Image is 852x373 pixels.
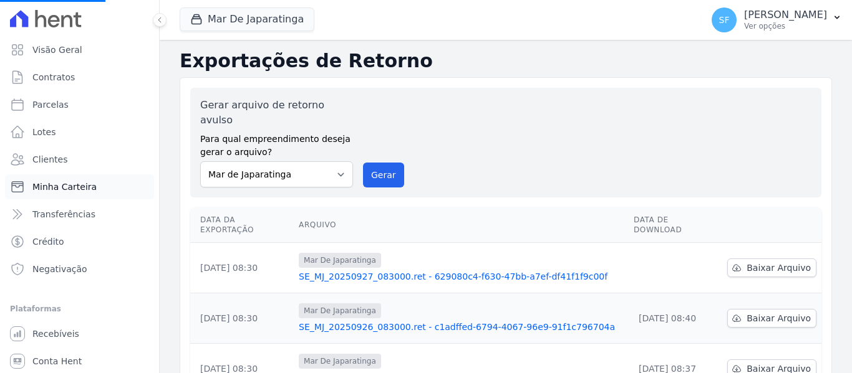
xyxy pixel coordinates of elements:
span: Visão Geral [32,44,82,56]
span: Conta Hent [32,355,82,367]
h2: Exportações de Retorno [180,50,832,72]
td: [DATE] 08:40 [629,293,722,344]
p: [PERSON_NAME] [744,9,827,21]
td: [DATE] 08:30 [190,243,294,293]
span: Crédito [32,235,64,248]
span: Clientes [32,153,67,166]
th: Data de Download [629,207,722,243]
a: Lotes [5,120,154,144]
button: Mar De Japaratinga [180,7,314,31]
span: Recebíveis [32,328,79,340]
label: Para qual empreendimento deseja gerar o arquivo? [200,128,353,159]
td: [DATE] 08:30 [190,293,294,344]
a: Parcelas [5,92,154,117]
span: Minha Carteira [32,181,97,193]
a: Baixar Arquivo [727,258,816,277]
button: SF [PERSON_NAME] Ver opções [702,2,852,37]
label: Gerar arquivo de retorno avulso [200,98,353,128]
span: Parcelas [32,98,69,111]
a: Transferências [5,202,154,227]
span: Lotes [32,126,56,138]
span: Mar De Japaratinga [299,253,381,268]
button: Gerar [363,163,404,187]
span: Baixar Arquivo [747,262,811,274]
div: Plataformas [10,301,149,316]
a: Visão Geral [5,37,154,62]
a: Crédito [5,229,154,254]
p: Ver opções [744,21,827,31]
a: SE_MJ_20250926_083000.ret - c1adffed-6794-4067-96e9-91f1c796704a [299,321,624,333]
a: Baixar Arquivo [727,309,816,328]
span: Transferências [32,208,95,220]
th: Arquivo [294,207,629,243]
a: SE_MJ_20250927_083000.ret - 629080c4-f630-47bb-a7ef-df41f1f9c00f [299,270,624,283]
a: Clientes [5,147,154,172]
span: Negativação [32,263,87,275]
a: Negativação [5,257,154,281]
a: Contratos [5,65,154,90]
a: Recebíveis [5,321,154,346]
span: Contratos [32,71,75,83]
span: Mar De Japaratinga [299,354,381,369]
a: Minha Carteira [5,174,154,199]
span: Mar De Japaratinga [299,303,381,318]
th: Data da Exportação [190,207,294,243]
span: SF [719,16,730,24]
span: Baixar Arquivo [747,312,811,324]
